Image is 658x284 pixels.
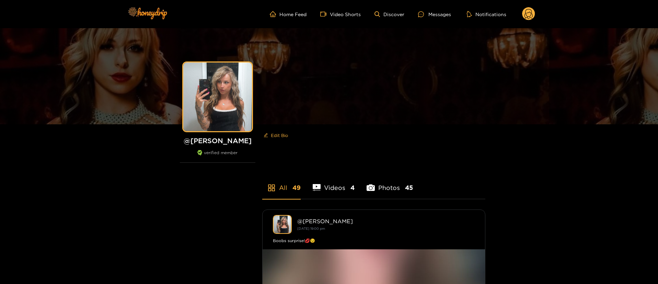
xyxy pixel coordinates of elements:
[180,136,255,145] h1: @ [PERSON_NAME]
[180,150,255,163] div: verified member
[374,11,404,17] a: Discover
[270,11,307,17] a: Home Feed
[297,227,325,230] small: [DATE] 19:00 pm
[418,10,451,18] div: Messages
[367,168,413,199] li: Photos
[320,11,330,17] span: video-camera
[270,11,279,17] span: home
[264,133,268,138] span: edit
[465,11,508,18] button: Notifications
[320,11,361,17] a: Video Shorts
[262,130,289,141] button: editEdit Bio
[273,237,475,244] div: Boobs surprise!💋😉
[292,183,301,192] span: 49
[313,168,355,199] li: Videos
[271,132,288,139] span: Edit Bio
[350,183,355,192] span: 4
[267,184,276,192] span: appstore
[405,183,413,192] span: 45
[273,215,292,234] img: kendra
[262,168,301,199] li: All
[297,218,475,224] div: @ [PERSON_NAME]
